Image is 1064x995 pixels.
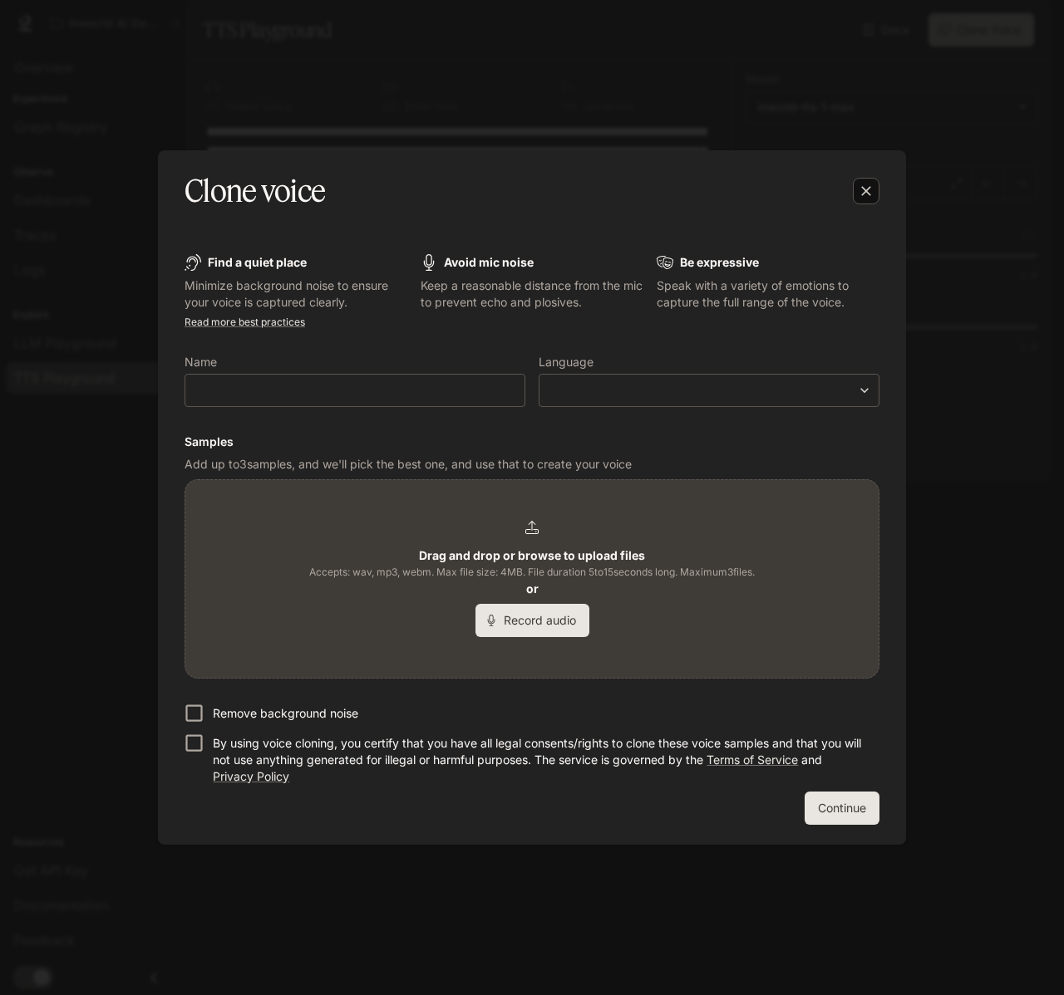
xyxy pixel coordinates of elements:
[309,564,755,581] span: Accepts: wav, mp3, webm. Max file size: 4MB. File duration 5 to 15 seconds long. Maximum 3 files.
[213,769,289,783] a: Privacy Policy
[707,752,798,767] a: Terms of Service
[680,255,759,269] b: Be expressive
[185,456,879,473] p: Add up to 3 samples, and we'll pick the best one, and use that to create your voice
[208,255,307,269] b: Find a quiet place
[419,548,645,562] b: Drag and drop or browse to upload files
[444,255,534,269] b: Avoid mic noise
[421,277,643,311] p: Keep a reasonable distance from the mic to prevent echo and plosives.
[539,382,879,399] div: ​
[185,316,305,328] a: Read more best practices
[526,581,539,596] b: or
[805,792,879,825] button: Continue
[185,277,407,311] p: Minimize background noise to ensure your voice is captured clearly.
[657,277,879,311] p: Speak with a variety of emotions to capture the full range of the voice.
[213,735,866,785] p: By using voice cloning, you certify that you have all legal consents/rights to clone these voice ...
[539,356,594,368] p: Language
[185,434,879,450] h6: Samples
[475,604,589,637] button: Record audio
[185,170,325,212] h5: Clone voice
[213,705,358,722] p: Remove background noise
[185,356,217,368] p: Name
